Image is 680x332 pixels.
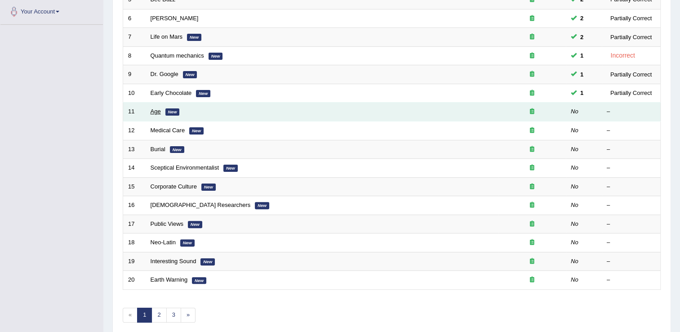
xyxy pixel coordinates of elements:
[577,51,587,60] span: You can still take this question
[123,9,146,28] td: 6
[503,33,561,41] div: Exam occurring question
[151,108,161,115] a: Age
[503,52,561,60] div: Exam occurring question
[607,88,655,98] div: Partially Correct
[151,276,188,283] a: Earth Warning
[123,215,146,233] td: 17
[123,177,146,196] td: 15
[188,221,202,228] em: New
[607,257,655,266] div: –
[503,145,561,154] div: Exam occurring question
[180,239,195,247] em: New
[503,164,561,172] div: Exam occurring question
[503,257,561,266] div: Exam occurring question
[503,70,561,79] div: Exam occurring question
[200,258,215,265] em: New
[151,15,199,22] a: [PERSON_NAME]
[209,53,223,60] em: New
[151,127,185,134] a: Medical Care
[201,184,216,191] em: New
[571,183,578,190] em: No
[607,201,655,210] div: –
[123,159,146,178] td: 14
[151,33,183,40] a: Life on Mars
[577,70,587,79] span: You can still take this question
[607,70,655,79] div: Partially Correct
[123,233,146,252] td: 18
[151,239,176,246] a: Neo-Latin
[571,146,578,153] em: No
[123,46,146,65] td: 8
[503,201,561,210] div: Exam occurring question
[503,238,561,247] div: Exam occurring question
[151,146,165,153] a: Burial
[503,108,561,116] div: Exam occurring question
[503,220,561,229] div: Exam occurring question
[123,252,146,271] td: 19
[571,258,578,265] em: No
[607,164,655,172] div: –
[166,308,181,323] a: 3
[151,71,178,77] a: Dr. Google
[577,32,587,42] span: You can still take this question
[123,308,138,323] span: «
[503,126,561,135] div: Exam occurring question
[255,202,269,209] em: New
[151,90,192,96] a: Early Chocolate
[196,90,210,97] em: New
[181,308,196,323] a: »
[223,165,238,172] em: New
[571,164,578,171] em: No
[571,220,578,227] em: No
[607,108,655,116] div: –
[165,108,180,116] em: New
[151,52,204,59] a: Quantum mechanics
[607,126,655,135] div: –
[571,127,578,134] em: No
[607,238,655,247] div: –
[123,140,146,159] td: 13
[123,271,146,290] td: 20
[607,50,639,61] div: Incorrect
[503,14,561,23] div: Exam occurring question
[607,276,655,284] div: –
[571,276,578,283] em: No
[123,121,146,140] td: 12
[607,183,655,191] div: –
[192,277,206,284] em: New
[187,34,201,41] em: New
[503,183,561,191] div: Exam occurring question
[123,103,146,121] td: 11
[607,13,655,23] div: Partially Correct
[151,308,166,323] a: 2
[189,127,204,135] em: New
[123,28,146,47] td: 7
[123,196,146,215] td: 16
[571,202,578,208] em: No
[151,202,251,208] a: [DEMOGRAPHIC_DATA] Researchers
[571,108,578,115] em: No
[607,220,655,229] div: –
[577,88,587,98] span: You can still take this question
[577,13,587,23] span: You can still take this question
[183,71,197,78] em: New
[503,89,561,98] div: Exam occurring question
[571,239,578,246] em: No
[607,32,655,42] div: Partially Correct
[170,146,184,153] em: New
[151,183,197,190] a: Corporate Culture
[503,276,561,284] div: Exam occurring question
[151,220,183,227] a: Public Views
[151,258,196,265] a: Interesting Sound
[607,145,655,154] div: –
[123,84,146,103] td: 10
[151,164,219,171] a: Sceptical Environmentalist
[123,65,146,84] td: 9
[137,308,152,323] a: 1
